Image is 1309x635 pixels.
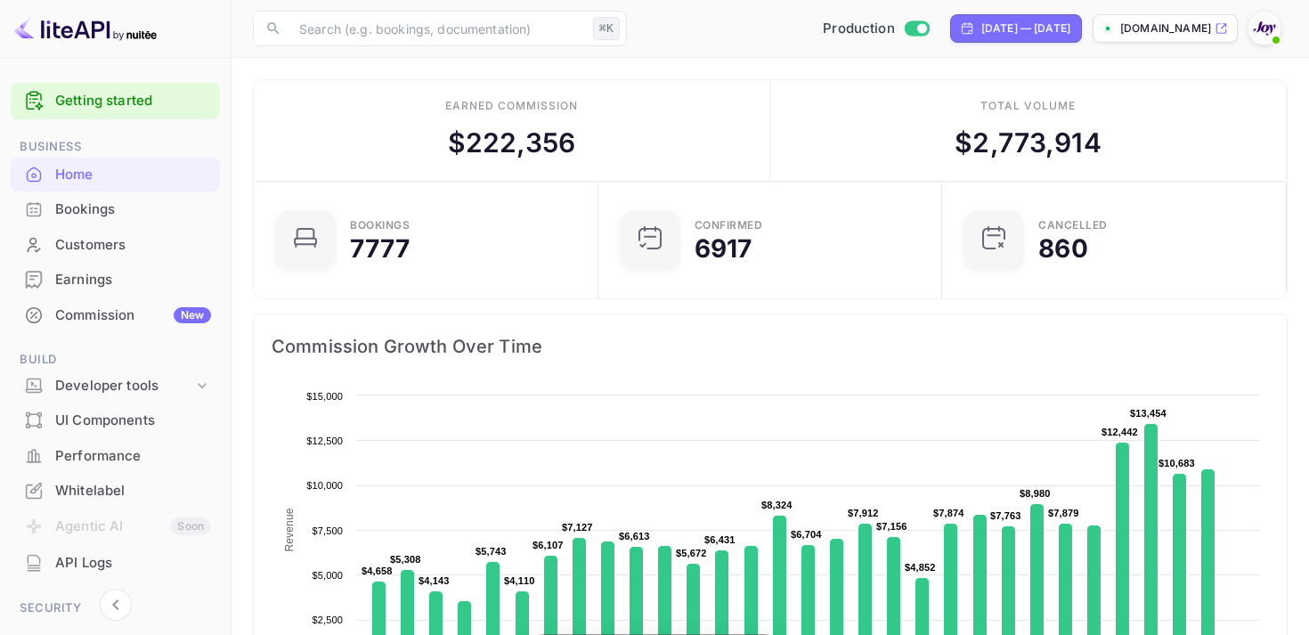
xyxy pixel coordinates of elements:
[933,508,964,518] text: $7,874
[11,439,220,472] a: Performance
[11,298,220,331] a: CommissionNew
[11,403,220,438] div: UI Components
[55,235,211,256] div: Customers
[11,158,220,191] a: Home
[11,137,220,157] span: Business
[55,91,211,111] a: Getting started
[1048,508,1079,518] text: $7,879
[1102,427,1138,437] text: $12,442
[55,305,211,326] div: Commission
[448,123,575,163] div: $ 222,356
[11,192,220,227] div: Bookings
[791,529,822,540] text: $6,704
[11,192,220,225] a: Bookings
[11,474,220,507] a: Whitelabel
[11,546,220,579] a: API Logs
[816,19,936,39] div: Switch to Sandbox mode
[476,546,507,557] text: $5,743
[362,566,393,576] text: $4,658
[55,270,211,290] div: Earnings
[619,531,650,541] text: $6,613
[593,17,620,40] div: ⌘K
[11,546,220,581] div: API Logs
[312,570,343,581] text: $5,000
[848,508,879,518] text: $7,912
[562,522,593,533] text: $7,127
[1120,20,1211,37] p: [DOMAIN_NAME]
[55,165,211,185] div: Home
[1020,488,1051,499] text: $8,980
[990,510,1021,521] text: $7,763
[695,236,752,261] div: 6917
[272,332,1269,361] span: Commission Growth Over Time
[980,98,1076,114] div: Total volume
[283,508,296,551] text: Revenue
[11,298,220,333] div: CommissionNew
[100,589,132,621] button: Collapse navigation
[761,500,793,510] text: $8,324
[390,554,421,565] text: $5,308
[11,598,220,618] span: Security
[955,123,1102,163] div: $ 2,773,914
[55,199,211,220] div: Bookings
[14,14,157,43] img: LiteAPI logo
[504,575,535,586] text: $4,110
[704,534,736,545] text: $6,431
[306,391,343,402] text: $15,000
[174,307,211,323] div: New
[55,481,211,501] div: Whitelabel
[350,236,411,261] div: 7777
[11,439,220,474] div: Performance
[1250,14,1279,43] img: With Joy
[11,83,220,119] div: Getting started
[1038,220,1108,231] div: CANCELLED
[905,562,936,573] text: $4,852
[312,615,343,625] text: $2,500
[306,480,343,491] text: $10,000
[11,370,220,402] div: Developer tools
[55,376,193,396] div: Developer tools
[312,525,343,536] text: $7,500
[533,540,564,550] text: $6,107
[11,158,220,192] div: Home
[306,436,343,446] text: $12,500
[11,228,220,263] div: Customers
[350,220,410,231] div: Bookings
[445,98,577,114] div: Earned commission
[11,474,220,509] div: Whitelabel
[289,11,586,46] input: Search (e.g. bookings, documentation)
[876,521,907,532] text: $7,156
[981,20,1070,37] div: [DATE] — [DATE]
[55,553,211,574] div: API Logs
[419,575,450,586] text: $4,143
[11,228,220,261] a: Customers
[11,403,220,436] a: UI Components
[823,19,895,39] span: Production
[55,411,211,431] div: UI Components
[1130,408,1167,419] text: $13,454
[55,446,211,467] div: Performance
[676,548,707,558] text: $5,672
[1038,236,1087,261] div: 860
[11,350,220,370] span: Build
[11,263,220,297] div: Earnings
[1159,458,1195,468] text: $10,683
[11,263,220,296] a: Earnings
[695,220,763,231] div: Confirmed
